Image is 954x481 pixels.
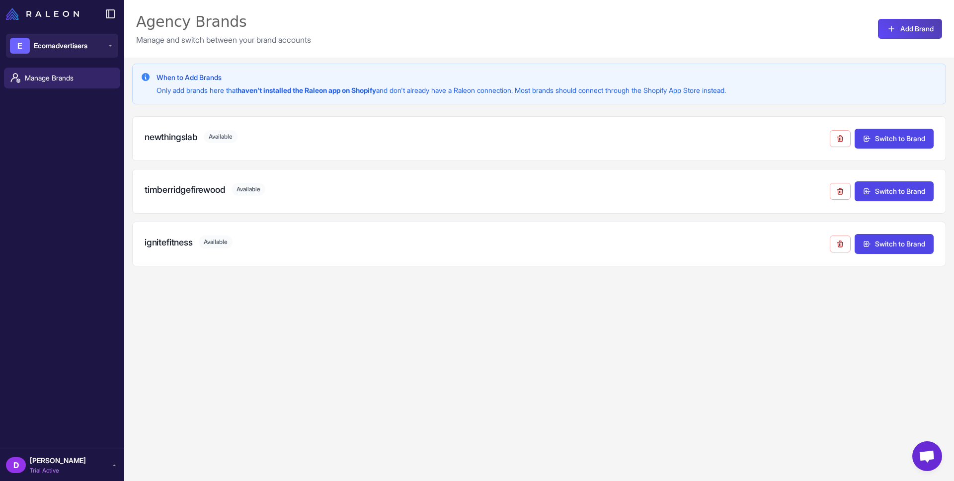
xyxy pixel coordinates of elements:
div: E [10,38,30,54]
h3: newthingslab [145,130,198,144]
span: Ecomadvertisers [34,40,87,51]
span: Available [232,183,265,196]
span: Trial Active [30,466,86,475]
div: Open chat [912,441,942,471]
span: [PERSON_NAME] [30,455,86,466]
img: Raleon Logo [6,8,79,20]
p: Only add brands here that and don't already have a Raleon connection. Most brands should connect ... [157,85,726,96]
span: Manage Brands [25,73,112,83]
a: Manage Brands [4,68,120,88]
strong: haven't installed the Raleon app on Shopify [238,86,376,94]
p: Manage and switch between your brand accounts [136,34,311,46]
span: Available [204,130,238,143]
a: Raleon Logo [6,8,83,20]
h3: ignitefitness [145,236,193,249]
h3: When to Add Brands [157,72,726,83]
button: Switch to Brand [855,129,934,149]
button: Switch to Brand [855,234,934,254]
h3: timberridgefirewood [145,183,226,196]
button: Remove from agency [830,236,851,252]
div: D [6,457,26,473]
button: Switch to Brand [855,181,934,201]
div: Agency Brands [136,12,311,32]
button: Add Brand [878,19,942,39]
button: Remove from agency [830,183,851,200]
button: Remove from agency [830,130,851,147]
span: Available [199,236,233,248]
button: EEcomadvertisers [6,34,118,58]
